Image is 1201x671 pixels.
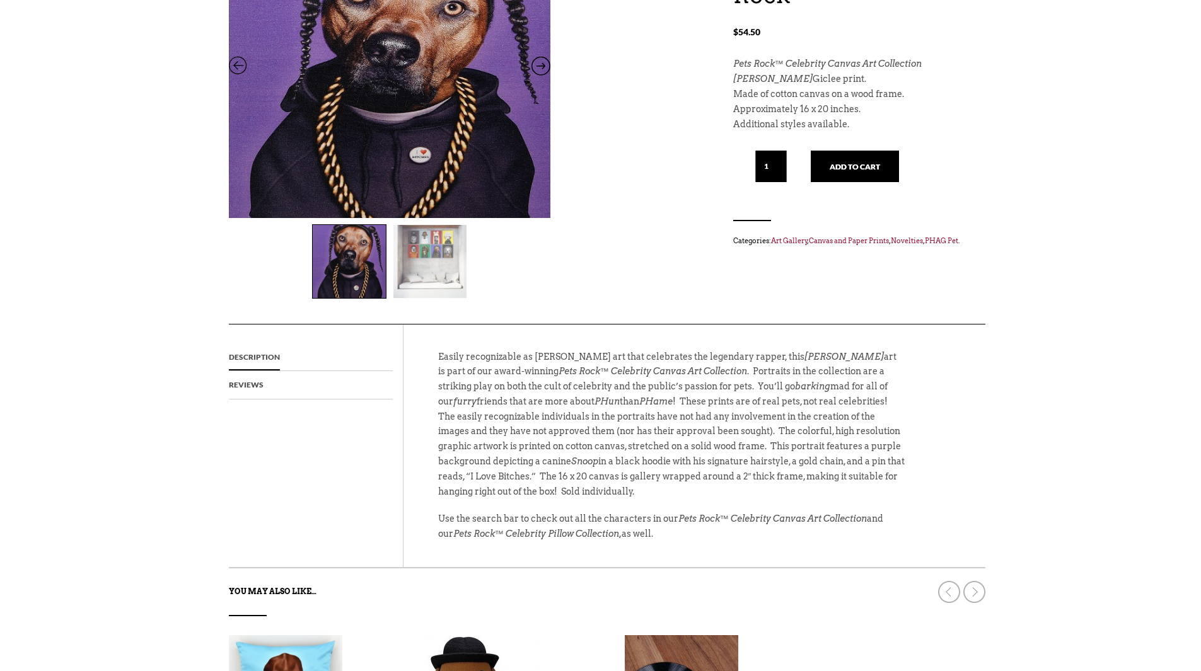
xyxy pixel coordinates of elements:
bdi: 54.50 [733,26,760,37]
em: [PERSON_NAME] [804,352,884,362]
span: $ [733,26,738,37]
a: Canvas and Paper Prints [809,236,889,245]
em: PHame [639,396,673,406]
span: Categories: , , , . [733,234,973,248]
button: Add to cart [811,151,899,182]
p: Giclee print. [733,72,973,87]
a: Description [229,343,280,371]
p: Easily recognizable as [PERSON_NAME] art that celebrates the legendary rapper, this art is part o... [438,350,905,512]
p: Approximately 16 x 20 inches. [733,102,973,117]
img: snoop dogg as a dog [313,225,386,298]
em: Celebrity Canvas Art Collection [611,366,747,376]
a: Art Gallery [771,236,808,245]
em: Pets Rock™ [559,366,609,376]
em: barking [795,381,830,391]
a: PHAG Pet [925,236,958,245]
p: Use the search bar to check out all the characters in our and our as well. [438,512,905,554]
em: Pets Rock™ Celebrity Canvas Art Collection [678,513,867,524]
em: Pets Rock™ Celebrity Canvas Art Collection [733,59,922,69]
em: PHun [595,396,620,406]
p: Made of cotton canvas on a wood frame. [733,87,973,102]
p: Additional styles available. [733,117,973,132]
strong: You may also like… [229,587,316,596]
em: [PERSON_NAME] [733,74,813,84]
a: Novelties [891,236,923,245]
em: Snoop [571,456,598,466]
em: furry [453,396,477,406]
a: Reviews [229,371,264,399]
input: Qty [755,151,787,182]
em: Pets Rock™ Celebrity Pillow Collection, [453,529,622,539]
